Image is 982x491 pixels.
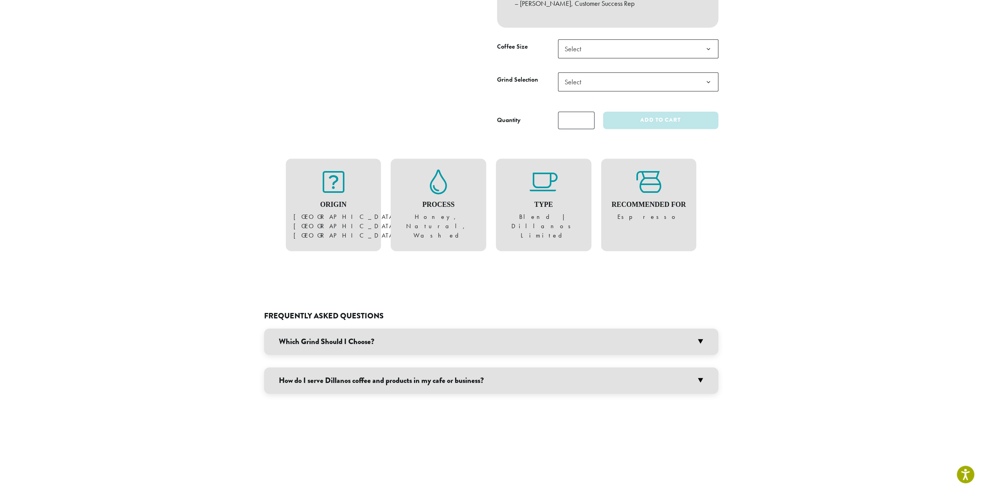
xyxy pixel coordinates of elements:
[609,169,689,222] figure: Espresso
[294,169,374,240] figure: [GEOGRAPHIC_DATA], [GEOGRAPHIC_DATA], [GEOGRAPHIC_DATA]
[558,112,594,129] input: Product quantity
[264,311,718,321] h2: Frequently Asked Questions
[561,74,589,89] span: Select
[558,72,718,91] span: Select
[497,74,558,86] label: Grind Selection
[558,39,718,58] span: Select
[398,169,478,240] figure: Honey, Natural, Washed
[609,201,689,209] h4: Recommended For
[497,41,558,52] label: Coffee Size
[264,328,718,355] h3: Which Grind Should I Choose?
[504,201,584,209] h4: Type
[561,41,589,56] span: Select
[294,201,374,209] h4: Origin
[497,115,521,125] div: Quantity
[398,201,478,209] h4: Process
[264,367,718,394] h3: How do I serve Dillanos coffee and products in my cafe or business?
[504,169,584,240] figure: Blend | Dillanos Limited
[603,112,718,129] button: Add to cart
